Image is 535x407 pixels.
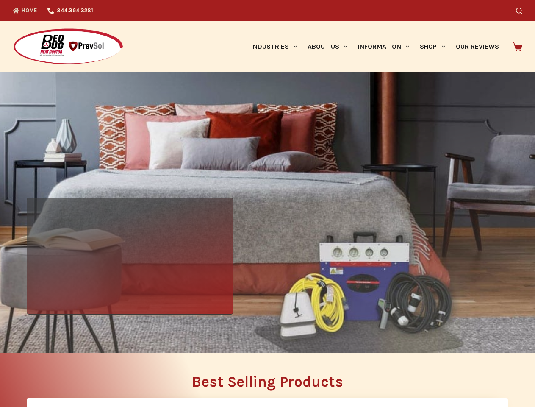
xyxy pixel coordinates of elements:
[415,21,450,72] a: Shop
[13,28,124,66] img: Prevsol/Bed Bug Heat Doctor
[302,21,352,72] a: About Us
[450,21,504,72] a: Our Reviews
[353,21,415,72] a: Information
[516,8,522,14] button: Search
[27,374,508,389] h2: Best Selling Products
[246,21,302,72] a: Industries
[246,21,504,72] nav: Primary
